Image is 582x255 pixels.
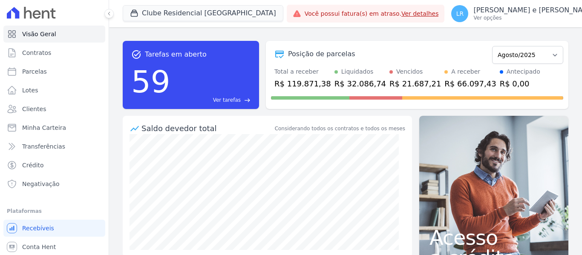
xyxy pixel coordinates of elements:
a: Clientes [3,100,105,117]
button: Clube Residencial [GEOGRAPHIC_DATA] [123,5,283,21]
span: Visão Geral [22,30,56,38]
span: Lotes [22,86,38,95]
a: Visão Geral [3,26,105,43]
span: task_alt [131,49,141,60]
div: R$ 119.871,38 [274,78,331,89]
span: Conta Hent [22,243,56,251]
span: Crédito [22,161,44,169]
div: Posição de parcelas [288,49,355,59]
span: Acesso [429,227,558,248]
div: R$ 0,00 [500,78,540,89]
div: 59 [131,60,170,104]
a: Crédito [3,157,105,174]
span: Ver tarefas [213,96,241,104]
a: Ver detalhes [401,10,439,17]
span: Minha Carteira [22,123,66,132]
a: Negativação [3,175,105,192]
div: R$ 66.097,43 [444,78,496,89]
div: Vencidos [396,67,423,76]
a: Minha Carteira [3,119,105,136]
div: Antecipado [507,67,540,76]
a: Lotes [3,82,105,99]
div: Considerando todos os contratos e todos os meses [275,125,405,132]
span: Você possui fatura(s) em atraso. [305,9,439,18]
span: east [244,97,251,103]
div: R$ 32.086,74 [334,78,386,89]
div: R$ 21.687,21 [389,78,441,89]
a: Parcelas [3,63,105,80]
div: Liquidados [341,67,374,76]
a: Recebíveis [3,220,105,237]
span: Negativação [22,180,60,188]
span: LR [456,11,464,17]
span: Transferências [22,142,65,151]
div: Total a receber [274,67,331,76]
span: Clientes [22,105,46,113]
a: Contratos [3,44,105,61]
span: Tarefas em aberto [145,49,207,60]
div: Plataformas [7,206,102,216]
a: Ver tarefas east [174,96,251,104]
a: Transferências [3,138,105,155]
div: A receber [451,67,480,76]
div: Saldo devedor total [141,123,273,134]
span: Recebíveis [22,224,54,232]
span: Contratos [22,49,51,57]
span: Parcelas [22,67,47,76]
